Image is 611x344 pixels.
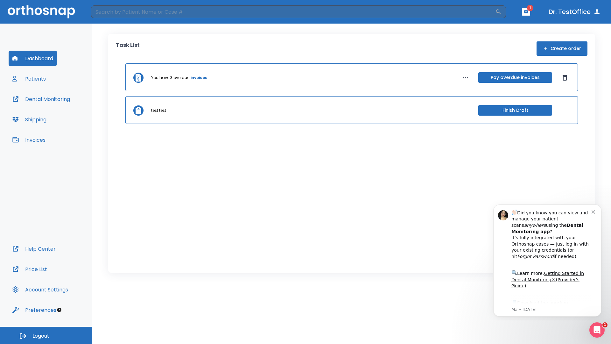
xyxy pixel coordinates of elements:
[91,5,495,18] input: Search by Patient Name or Case #
[151,108,166,113] p: test test
[28,100,108,133] div: Download the app: | ​ Let us know if you need help getting started!
[116,41,140,56] p: Task List
[8,5,75,18] img: Orthosnap
[537,41,587,56] button: Create order
[527,5,533,11] span: 1
[9,51,57,66] button: Dashboard
[478,72,552,83] button: Pay overdue invoices
[546,6,603,18] button: Dr. TestOffice
[9,241,60,256] button: Help Center
[9,282,72,297] button: Account Settings
[602,322,607,327] span: 1
[9,91,74,107] button: Dental Monitoring
[28,102,84,113] a: App Store
[478,105,552,116] button: Finish Draft
[9,112,50,127] button: Shipping
[151,75,189,81] p: You have 3 overdue
[589,322,605,338] iframe: Intercom live chat
[56,307,62,313] div: Tooltip anchor
[108,10,113,15] button: Dismiss notification
[191,75,207,81] a: invoices
[9,71,50,86] button: Patients
[560,73,570,83] button: Dismiss
[32,333,49,340] span: Logout
[484,199,611,320] iframe: Intercom notifications message
[9,132,49,147] button: Invoices
[28,108,108,114] p: Message from Ma, sent 5w ago
[9,262,51,277] button: Price List
[9,302,60,318] button: Preferences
